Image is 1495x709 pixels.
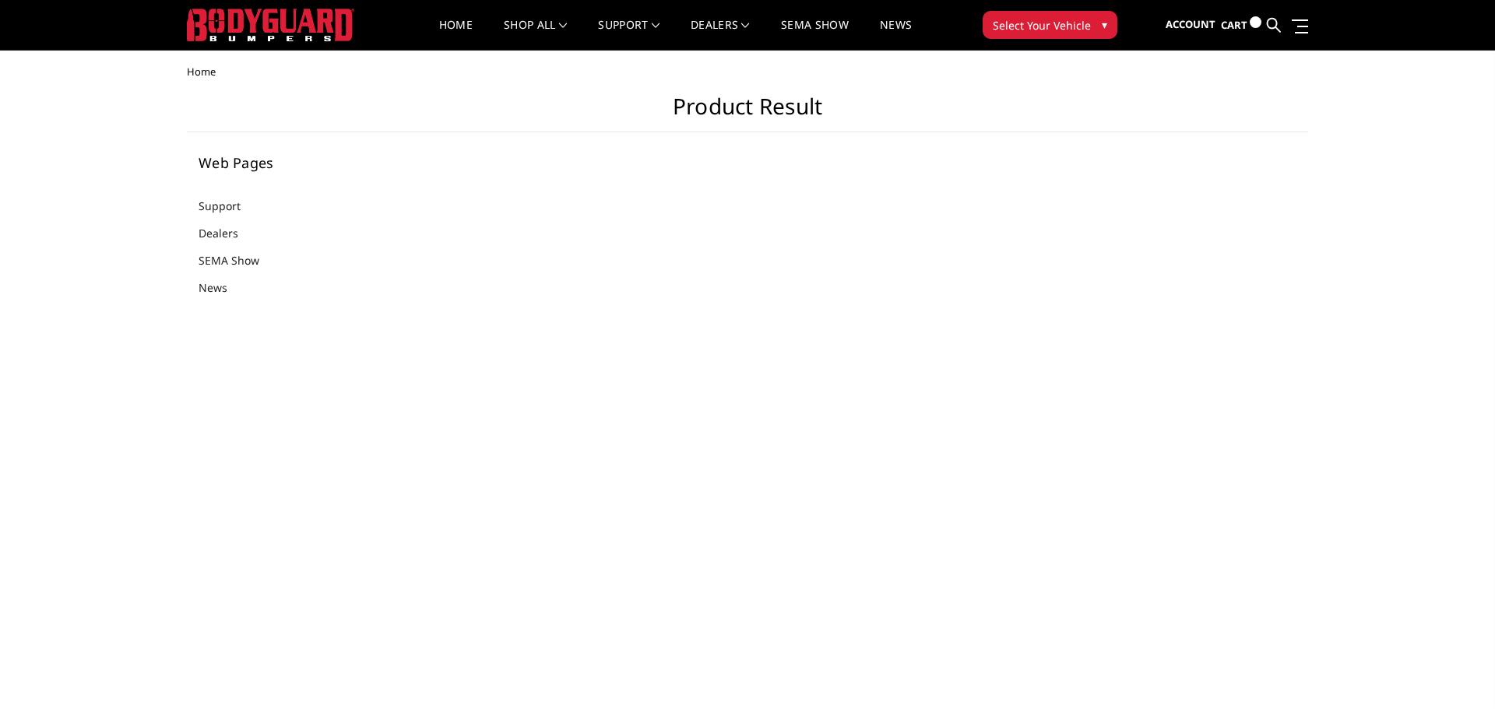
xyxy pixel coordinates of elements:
[187,65,216,79] span: Home
[199,279,247,296] a: News
[598,19,660,50] a: Support
[1166,17,1215,31] span: Account
[691,19,750,50] a: Dealers
[504,19,567,50] a: shop all
[439,19,473,50] a: Home
[199,225,258,241] a: Dealers
[781,19,849,50] a: SEMA Show
[993,17,1091,33] span: Select Your Vehicle
[187,9,354,41] img: BODYGUARD BUMPERS
[199,156,389,170] h5: Web Pages
[187,93,1308,132] h1: Product Result
[983,11,1117,39] button: Select Your Vehicle
[1221,4,1261,47] a: Cart
[1166,4,1215,46] a: Account
[1102,16,1107,33] span: ▾
[199,252,279,269] a: SEMA Show
[199,198,260,214] a: Support
[880,19,912,50] a: News
[1221,18,1247,32] span: Cart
